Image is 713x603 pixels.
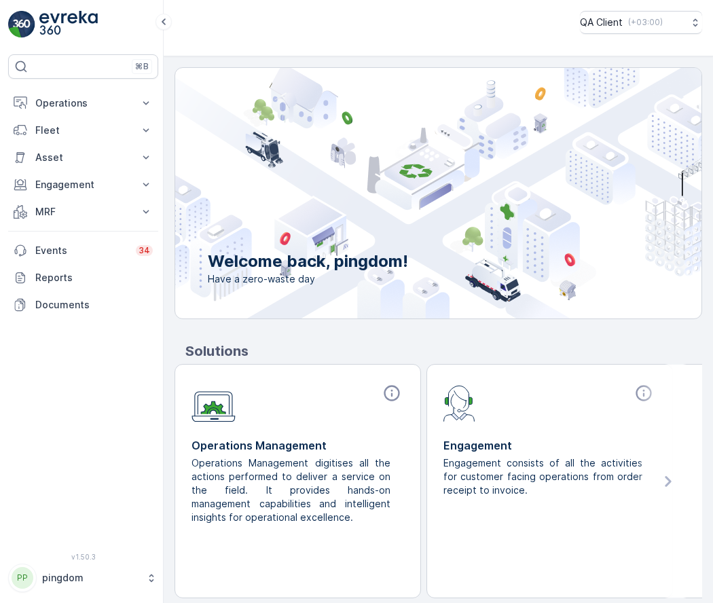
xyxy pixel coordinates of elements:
p: Operations [35,96,131,110]
p: Engagement [35,178,131,191]
p: Events [35,244,128,257]
button: QA Client(+03:00) [580,11,702,34]
p: MRF [35,205,131,219]
p: pingdom [42,571,139,585]
p: Asset [35,151,131,164]
a: Events34 [8,237,158,264]
p: Welcome back, pingdom! [208,251,408,272]
a: Documents [8,291,158,318]
p: QA Client [580,16,623,29]
p: Documents [35,298,153,312]
p: Solutions [185,341,702,361]
img: logo_light-DOdMpM7g.png [39,11,98,38]
button: PPpingdom [8,564,158,592]
p: Engagement consists of all the activities for customer facing operations from order receipt to in... [443,456,645,497]
p: Reports [35,271,153,285]
p: Operations Management [191,437,404,454]
span: v 1.50.3 [8,553,158,561]
img: logo [8,11,35,38]
button: MRF [8,198,158,225]
p: 34 [139,245,150,256]
p: ⌘B [135,61,149,72]
span: Have a zero-waste day [208,272,408,286]
img: module-icon [191,384,236,422]
div: PP [12,567,33,589]
button: Engagement [8,171,158,198]
img: city illustration [114,68,701,318]
p: Engagement [443,437,656,454]
a: Reports [8,264,158,291]
img: module-icon [443,384,475,422]
p: Operations Management digitises all the actions performed to deliver a service on the field. It p... [191,456,393,524]
p: Fleet [35,124,131,137]
button: Asset [8,144,158,171]
p: ( +03:00 ) [628,17,663,28]
button: Operations [8,90,158,117]
button: Fleet [8,117,158,144]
